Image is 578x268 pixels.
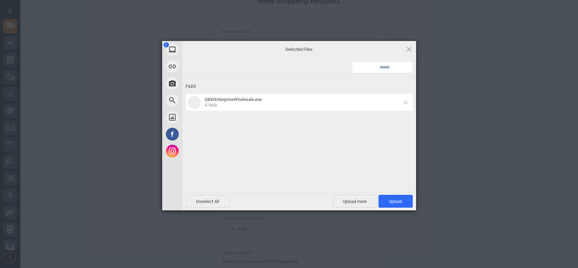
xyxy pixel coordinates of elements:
span: Upload more [333,195,378,208]
span: Upload [389,199,402,204]
span: Selected Files [232,46,367,52]
span: QBWEnterpriseWholesale.exe [205,97,262,102]
div: Unsplash [162,109,243,126]
span: Deselect All [186,195,230,208]
div: Files [186,80,413,93]
div: Take Photo [162,75,243,92]
span: QBWEnterpriseWholesale.exe [203,97,404,108]
span: Click here or hit ESC to close picker [405,45,413,53]
div: Web Search [162,92,243,109]
div: Facebook [162,126,243,143]
div: Link (URL) [162,58,243,75]
span: 1 [164,42,169,47]
div: My Device [162,41,243,58]
span: Upload [379,195,413,208]
div: Instagram [162,143,243,160]
span: 978KB [205,103,217,108]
